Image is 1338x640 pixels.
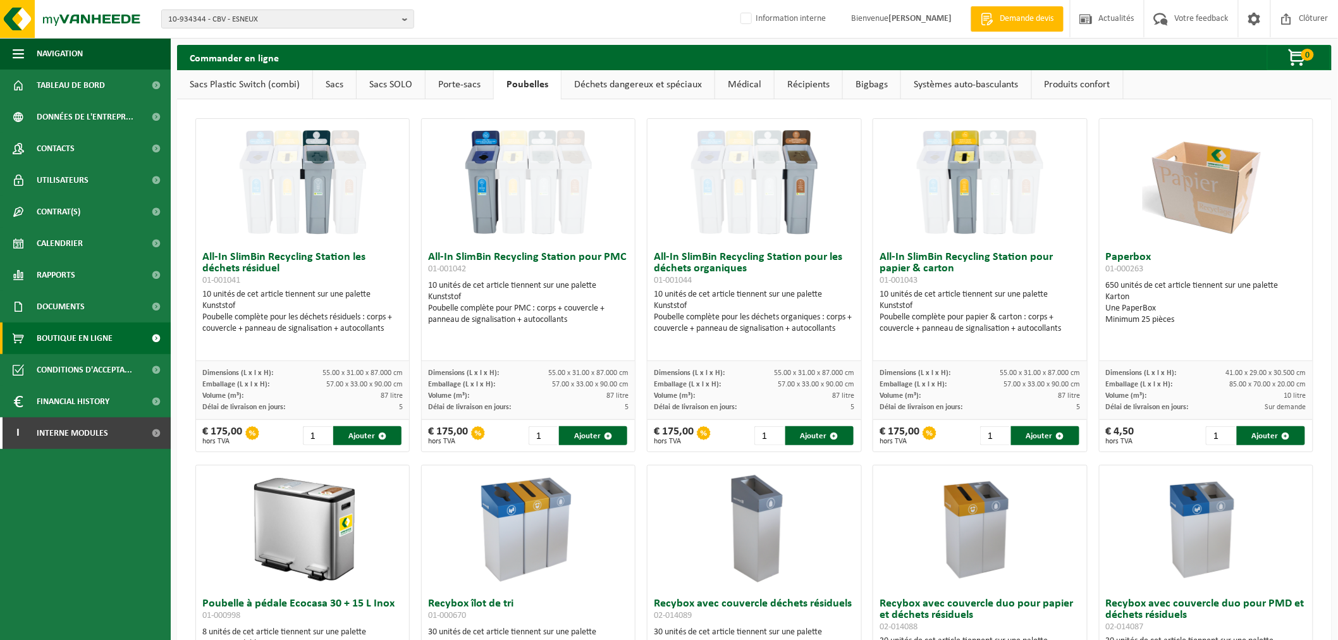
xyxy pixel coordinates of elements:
span: Volume (m³): [880,392,921,400]
span: 5 [399,403,403,411]
span: 87 litre [1059,392,1081,400]
span: Volume (m³): [1106,392,1147,400]
input: 1 [980,426,1010,445]
div: Poubelle complète pour les déchets résiduels : corps + couvercle + panneau de signalisation + aut... [202,312,403,335]
span: Délai de livraison en jours: [428,403,511,411]
h3: All-In SlimBin Recycling Station pour papier & carton [880,252,1080,286]
span: 55.00 x 31.00 x 87.000 cm [322,369,403,377]
div: 650 unités de cet article tiennent sur une palette [1106,280,1306,326]
span: Dimensions (L x l x H): [880,369,950,377]
img: 02-014087 [1143,465,1269,592]
div: 10 unités de cet article tiennent sur une palette [202,289,403,335]
span: 55.00 x 31.00 x 87.000 cm [548,369,629,377]
input: 1 [754,426,784,445]
span: 01-000670 [428,611,466,620]
h2: Commander en ligne [177,45,292,70]
img: 01-000263 [1143,119,1269,245]
div: € 4,50 [1106,426,1134,445]
span: Délai de livraison en jours: [202,403,285,411]
h3: Poubelle à pédale Ecocasa 30 + 15 L Inox [202,598,403,624]
span: 01-001041 [202,276,240,285]
img: 01-001041 [240,119,366,245]
span: 01-001042 [428,264,466,274]
div: € 175,00 [880,426,919,445]
div: Une PaperBox [1106,303,1306,314]
span: Volume (m³): [428,392,469,400]
a: Systèmes auto-basculants [901,70,1031,99]
h3: Recybox avec couvercle duo pour papier et déchets résiduels [880,598,1080,632]
a: Sacs Plastic Switch (combi) [177,70,312,99]
a: Demande devis [971,6,1064,32]
span: 87 litre [381,392,403,400]
span: 41.00 x 29.00 x 30.500 cm [1226,369,1306,377]
span: Contacts [37,133,75,164]
div: Kunststof [428,292,629,303]
span: 57.00 x 33.00 x 90.00 cm [1004,381,1081,388]
span: Dimensions (L x l x H): [428,369,499,377]
h3: Paperbox [1106,252,1306,277]
span: 01-000998 [202,611,240,620]
button: 0 [1267,45,1330,70]
span: Dimensions (L x l x H): [1106,369,1177,377]
a: Bigbags [843,70,900,99]
img: 01-000670 [465,465,592,592]
div: Kunststof [880,300,1080,312]
span: Utilisateurs [37,164,89,196]
span: 55.00 x 31.00 x 87.000 cm [775,369,855,377]
div: Kunststof [202,300,403,312]
span: 57.00 x 33.00 x 90.00 cm [552,381,629,388]
span: Délai de livraison en jours: [880,403,962,411]
span: hors TVA [202,438,242,445]
span: I [13,417,24,449]
a: Sacs SOLO [357,70,425,99]
div: 10 unités de cet article tiennent sur une palette [880,289,1080,335]
span: Données de l'entrepr... [37,101,133,133]
span: Calendrier [37,228,83,259]
button: Ajouter [333,426,402,445]
span: Documents [37,291,85,323]
span: 01-001043 [880,276,918,285]
span: Demande devis [997,13,1057,25]
img: 02-014088 [917,465,1043,592]
span: Navigation [37,38,83,70]
span: Contrat(s) [37,196,80,228]
span: Sur demande [1265,403,1306,411]
span: 5 [851,403,855,411]
span: 01-001044 [654,276,692,285]
span: 57.00 x 33.00 x 90.00 cm [778,381,855,388]
button: Ajouter [1237,426,1305,445]
h3: All-In SlimBin Recycling Station pour les déchets organiques [654,252,854,286]
span: hors TVA [880,438,919,445]
label: Information interne [738,9,826,28]
span: Dimensions (L x l x H): [202,369,273,377]
span: 5 [1077,403,1081,411]
h3: All-In SlimBin Recycling Station pour PMC [428,252,629,277]
div: 10 unités de cet article tiennent sur une palette [654,289,854,335]
span: Volume (m³): [654,392,695,400]
h3: Recybox avec couvercle duo pour PMD et déchets résiduels [1106,598,1306,632]
button: Ajouter [1011,426,1079,445]
span: 02-014087 [1106,622,1144,632]
div: Kunststof [654,300,854,312]
div: € 175,00 [654,426,694,445]
input: 1 [529,426,558,445]
span: 87 litre [606,392,629,400]
span: 55.00 x 31.00 x 87.000 cm [1000,369,1081,377]
a: Récipients [775,70,842,99]
a: Porte-sacs [426,70,493,99]
span: Emballage (L x l x H): [1106,381,1173,388]
span: 10 litre [1284,392,1306,400]
span: 57.00 x 33.00 x 90.00 cm [326,381,403,388]
strong: [PERSON_NAME] [888,14,952,23]
span: 0 [1301,49,1314,61]
span: Délai de livraison en jours: [1106,403,1189,411]
span: Volume (m³): [202,392,243,400]
button: Ajouter [785,426,854,445]
span: Délai de livraison en jours: [654,403,737,411]
span: Emballage (L x l x H): [202,381,269,388]
span: 85.00 x 70.00 x 20.00 cm [1230,381,1306,388]
span: Emballage (L x l x H): [880,381,947,388]
img: 02-014089 [691,465,818,592]
span: Emballage (L x l x H): [654,381,721,388]
span: Financial History [37,386,109,417]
